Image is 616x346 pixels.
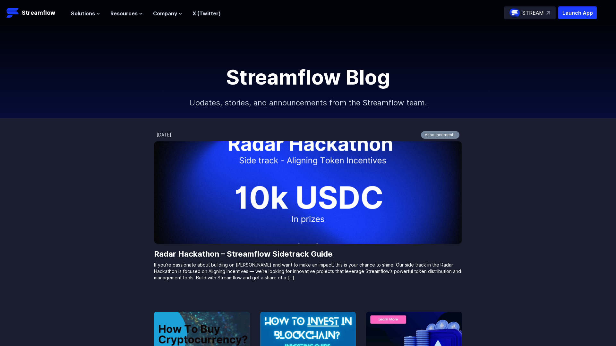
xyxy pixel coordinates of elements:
[546,11,550,15] img: top-right-arrow.svg
[154,249,462,259] a: Radar Hackathon – Streamflow Sidetrack Guide
[153,10,177,17] span: Company
[558,6,597,19] button: Launch App
[164,67,452,87] h1: Streamflow Blog
[110,10,143,17] button: Resources
[421,131,459,139] a: Announcements
[522,9,544,17] p: STREAM
[6,6,19,19] img: Streamflow Logo
[193,10,221,17] a: X (Twitter)
[71,10,100,17] button: Solutions
[170,87,446,118] p: Updates, stories, and announcements from the Streamflow team.
[154,141,462,244] img: Radar Hackathon – Streamflow Sidetrack Guide
[6,6,64,19] a: Streamflow
[504,6,556,19] a: STREAM
[154,262,462,281] p: If you’re passionate about building on [PERSON_NAME] and want to make an impact, this is your cha...
[509,8,520,18] img: streamflow-logo-circle.png
[22,8,55,17] p: Streamflow
[110,10,138,17] span: Resources
[71,10,95,17] span: Solutions
[153,10,182,17] button: Company
[157,132,171,138] div: [DATE]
